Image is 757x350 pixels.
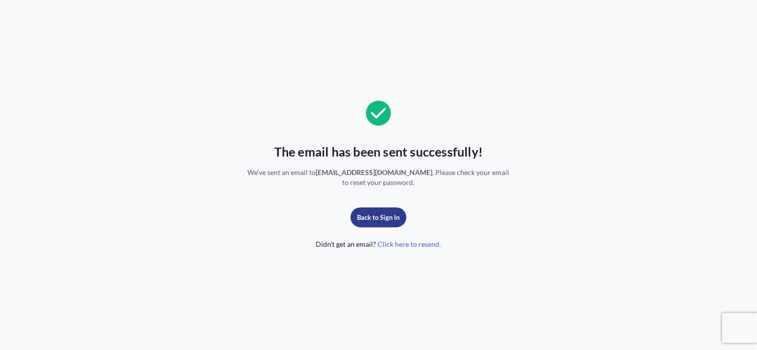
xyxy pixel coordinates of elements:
span: Didn't get an email? [316,239,441,249]
span: Click here to resend. [378,239,441,249]
p: Back to Sign In [358,212,400,222]
button: Back to Sign In [351,207,406,227]
span: [EMAIL_ADDRESS][DOMAIN_NAME] [316,168,432,176]
span: The email has been sent successfully! [274,144,483,160]
span: We've sent an email to . Please check your email to reset your password. [244,168,513,187]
